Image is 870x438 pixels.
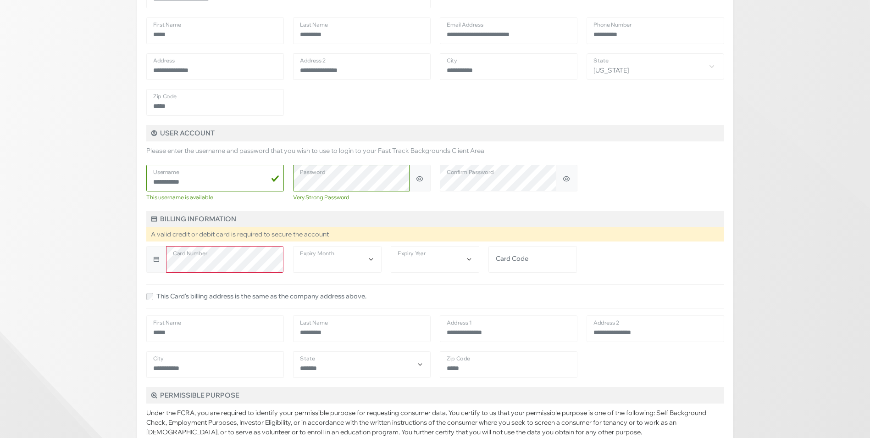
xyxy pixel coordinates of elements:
select: State [293,351,431,378]
h5: Permissible Purpose [146,387,724,404]
h5: Billing Information [146,211,724,227]
div: Very Strong Password [293,193,431,202]
label: This Card's billing address is the same as the company address above. [156,292,366,301]
span: Under the FCRA, you are required to identify your permissible purpose for requesting consumer dat... [146,409,706,436]
span: Texas [587,53,724,80]
div: This username is available [146,193,284,202]
p: Please enter the username and password that you wish to use to login to your Fast Track Backgroun... [146,146,724,156]
span: Texas [587,54,724,79]
h5: User Account [146,125,724,141]
div: A valid credit or debit card is required to secure the account [146,227,724,241]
